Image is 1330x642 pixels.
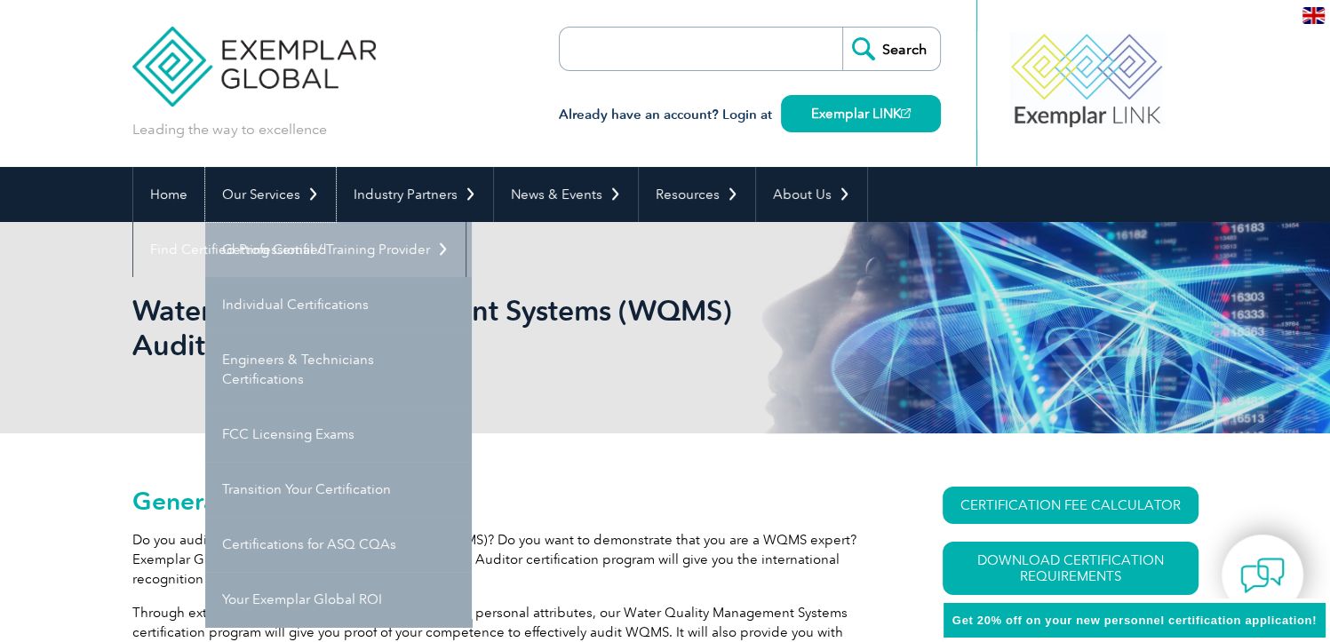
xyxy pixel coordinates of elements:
[943,542,1199,595] a: Download Certification Requirements
[205,572,472,627] a: Your Exemplar Global ROI
[132,530,879,589] p: Do you audit water quality management systems (WQMS)? Do you want to demonstrate that you are a W...
[132,293,815,362] h1: Water Quality Management Systems (WQMS) Auditor
[205,407,472,462] a: FCC Licensing Exams
[756,167,867,222] a: About Us
[205,167,336,222] a: Our Services
[494,167,638,222] a: News & Events
[901,108,911,118] img: open_square.png
[132,120,327,139] p: Leading the way to excellence
[842,28,940,70] input: Search
[1302,7,1325,24] img: en
[337,167,493,222] a: Industry Partners
[781,95,941,132] a: Exemplar LINK
[559,104,941,126] h3: Already have an account? Login at
[205,332,472,407] a: Engineers & Technicians Certifications
[205,462,472,517] a: Transition Your Certification
[943,487,1199,524] a: CERTIFICATION FEE CALCULATOR
[205,277,472,332] a: Individual Certifications
[133,222,466,277] a: Find Certified Professional / Training Provider
[1240,553,1285,598] img: contact-chat.png
[205,517,472,572] a: Certifications for ASQ CQAs
[132,487,879,515] h2: General Overview
[952,614,1317,627] span: Get 20% off on your new personnel certification application!
[133,167,204,222] a: Home
[639,167,755,222] a: Resources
